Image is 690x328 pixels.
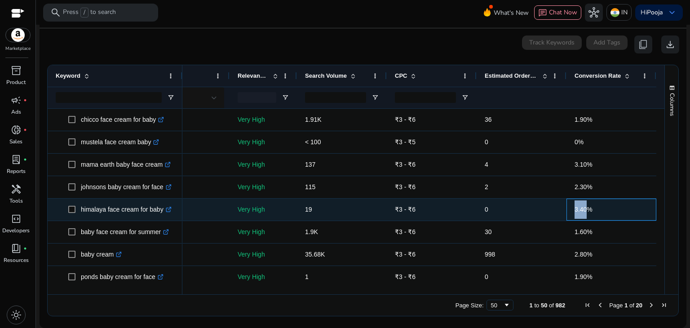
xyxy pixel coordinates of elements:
[11,124,22,135] span: donut_small
[305,72,347,79] span: Search Volume
[2,226,30,235] p: Developers
[624,302,628,309] span: 1
[238,268,289,286] p: Very High
[588,7,599,18] span: hub
[11,95,22,106] span: campaign
[23,158,27,161] span: fiber_manual_record
[494,5,529,21] span: What's New
[167,94,174,101] button: Open Filter Menu
[282,94,289,101] button: Open Filter Menu
[395,138,416,146] span: ₹3 - ₹5
[11,108,21,116] p: Ads
[584,301,591,309] div: First Page
[305,273,309,280] span: 1
[238,133,289,151] p: Very High
[575,228,593,235] span: 1.60%
[238,245,289,264] p: Very High
[621,4,628,20] p: IN
[541,302,547,309] span: 50
[238,223,289,241] p: Very High
[9,197,23,205] p: Tools
[23,247,27,250] span: fiber_manual_record
[81,133,159,151] p: mustela face cream baby
[530,302,533,309] span: 1
[23,98,27,102] span: fiber_manual_record
[456,302,484,309] div: Page Size:
[5,45,31,52] p: Marketplace
[395,116,416,123] span: ₹3 - ₹6
[609,302,623,309] span: Page
[487,300,513,310] div: Page Size
[238,178,289,196] p: Very High
[305,116,322,123] span: 1.91K
[305,138,321,146] span: < 100
[11,154,22,165] span: lab_profile
[11,65,22,76] span: inventory_2
[4,256,29,264] p: Resources
[648,301,655,309] div: Next Page
[585,4,603,22] button: hub
[305,183,315,191] span: 115
[80,8,88,18] span: /
[485,72,539,79] span: Estimated Orders/Month
[63,8,116,18] p: Press to search
[395,92,456,103] input: CPC Filter Input
[485,183,488,191] span: 2
[575,138,584,146] span: 0%
[81,155,171,174] p: mama earth baby face cream
[305,206,312,213] span: 19
[81,223,169,241] p: baby face cream for summer
[549,8,577,17] span: Chat Now
[6,78,26,86] p: Product
[395,183,416,191] span: ₹3 - ₹6
[81,111,164,129] p: chicco face cream for baby
[485,138,488,146] span: 0
[538,9,547,18] span: chat
[305,92,366,103] input: Search Volume Filter Input
[668,93,676,116] span: Columns
[7,167,26,175] p: Reports
[6,28,30,42] img: amazon.svg
[11,184,22,195] span: handyman
[597,301,604,309] div: Previous Page
[395,161,416,168] span: ₹3 - ₹6
[9,137,22,146] p: Sales
[575,273,593,280] span: 1.90%
[395,273,416,280] span: ₹3 - ₹6
[395,72,407,79] span: CPC
[81,178,172,196] p: johnsons baby cream for face
[11,213,22,224] span: code_blocks
[372,94,379,101] button: Open Filter Menu
[641,9,663,16] p: Hi
[661,35,679,53] button: download
[575,206,593,213] span: 3.40%
[11,243,22,254] span: book_4
[305,251,325,258] span: 35.68K
[575,116,593,123] span: 1.90%
[491,302,503,309] div: 50
[395,251,416,258] span: ₹3 - ₹6
[667,7,677,18] span: keyboard_arrow_down
[81,268,164,286] p: ponds baby cream for face
[395,206,416,213] span: ₹3 - ₹6
[23,128,27,132] span: fiber_manual_record
[81,200,172,219] p: himalaya face cream for baby
[485,161,488,168] span: 4
[485,251,495,258] span: 998
[238,111,289,129] p: Very High
[485,228,492,235] span: 30
[11,310,22,320] span: light_mode
[305,161,315,168] span: 137
[575,72,621,79] span: Conversion Rate
[485,206,488,213] span: 0
[56,72,80,79] span: Keyword
[610,8,619,17] img: in.svg
[647,8,663,17] b: Pooja
[238,72,269,79] span: Relevance Score
[575,251,593,258] span: 2.80%
[575,161,593,168] span: 3.10%
[485,273,488,280] span: 0
[534,302,539,309] span: to
[556,302,566,309] span: 982
[238,200,289,219] p: Very High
